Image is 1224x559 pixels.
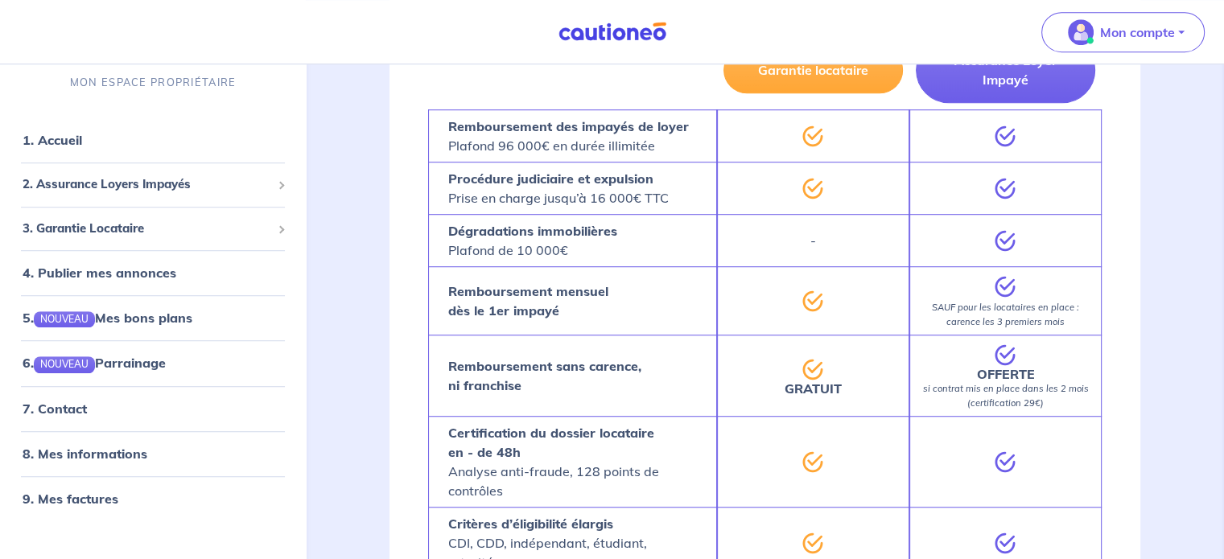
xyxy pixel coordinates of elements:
strong: Remboursement des impayés de loyer [448,118,689,134]
strong: Certification du dossier locataire en - de 48h [448,425,654,460]
div: - [717,214,909,266]
img: Cautioneo [552,22,673,42]
a: 5.NOUVEAUMes bons plans [23,310,192,327]
p: Plafond de 10 000€ [448,221,617,260]
div: 5.NOUVEAUMes bons plans [6,302,299,335]
div: 6.NOUVEAUParrainage [6,347,299,380]
button: Assurance Loyer Impayé [916,37,1095,103]
a: 8. Mes informations [23,446,147,462]
p: MON ESPACE PROPRIÉTAIRE [70,76,236,91]
span: 2. Assurance Loyers Impayés [23,176,271,195]
strong: Remboursement mensuel dès le 1er impayé [448,283,608,319]
strong: GRATUIT [785,380,842,397]
img: illu_account_valid_menu.svg [1068,19,1094,45]
strong: Procédure judiciaire et expulsion [448,171,653,187]
div: 1. Accueil [6,125,299,157]
div: 3. Garantie Locataire [6,213,299,245]
div: 9. Mes factures [6,483,299,515]
strong: Critères d’éligibilité élargis [448,516,613,532]
p: Prise en charge jusqu’à 16 000€ TTC [448,169,669,208]
button: illu_account_valid_menu.svgMon compte [1041,12,1205,52]
a: 9. Mes factures [23,491,118,507]
button: Garantie locataire [723,47,903,93]
span: 3. Garantie Locataire [23,220,271,238]
a: 4. Publier mes annonces [23,265,176,282]
div: 8. Mes informations [6,438,299,470]
strong: Remboursement sans carence, ni franchise [448,358,641,393]
strong: Dégradations immobilières [448,223,617,239]
em: SAUF pour les locataires en place : carence les 3 premiers mois [932,302,1079,327]
div: 7. Contact [6,393,299,425]
p: Mon compte [1100,23,1175,42]
div: 2. Assurance Loyers Impayés [6,170,299,201]
p: Plafond 96 000€ en durée illimitée [448,117,689,155]
a: 7. Contact [23,401,87,417]
em: si contrat mis en place dans les 2 mois (certification 29€) [922,383,1088,409]
strong: OFFERTE [976,366,1034,382]
div: 4. Publier mes annonces [6,257,299,290]
a: 6.NOUVEAUParrainage [23,356,166,372]
a: 1. Accueil [23,133,82,149]
p: Analyse anti-fraude, 128 points de contrôles [448,423,697,500]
